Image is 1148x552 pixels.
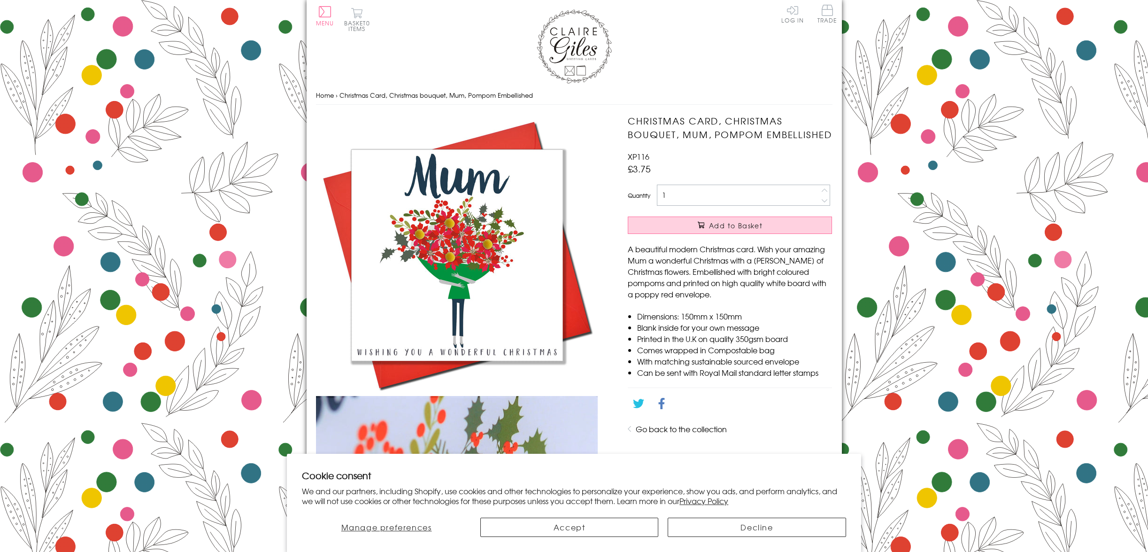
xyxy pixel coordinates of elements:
[480,518,658,537] button: Accept
[637,311,832,322] li: Dimensions: 150mm x 150mm
[628,162,651,175] span: £3.75
[637,367,832,378] li: Can be sent with Royal Mail standard letter stamps
[628,191,650,200] label: Quantity
[302,469,846,482] h2: Cookie consent
[637,333,832,344] li: Printed in the U.K on quality 350gsm board
[344,8,370,31] button: Basket0 items
[339,91,533,100] span: Christmas Card, Christmas bouquet, Mum, Pompom Embellished
[637,322,832,333] li: Blank inside for your own message
[316,86,832,105] nav: breadcrumbs
[302,518,471,537] button: Manage preferences
[316,91,334,100] a: Home
[336,91,338,100] span: ›
[628,217,832,234] button: Add to Basket
[341,521,432,533] span: Manage preferences
[637,344,832,356] li: Comes wrapped in Compostable bag
[348,19,370,33] span: 0 items
[636,423,727,435] a: Go back to the collection
[302,486,846,506] p: We and our partners, including Shopify, use cookies and other technologies to personalize your ex...
[709,221,763,230] span: Add to Basket
[679,495,728,506] a: Privacy Policy
[316,6,334,26] button: Menu
[817,5,837,23] span: Trade
[537,9,612,84] img: Claire Giles Greetings Cards
[668,518,846,537] button: Decline
[637,356,832,367] li: With matching sustainable sourced envelope
[628,114,832,141] h1: Christmas Card, Christmas bouquet, Mum, Pompom Embellished
[628,151,649,162] span: XP116
[316,19,334,27] span: Menu
[628,243,832,300] p: A beautiful modern Christmas card. Wish your amazing Mum a wonderful Christmas with a [PERSON_NAM...
[316,114,598,396] img: Christmas Card, Christmas bouquet, Mum, Pompom Embellished
[781,5,804,23] a: Log In
[817,5,837,25] a: Trade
